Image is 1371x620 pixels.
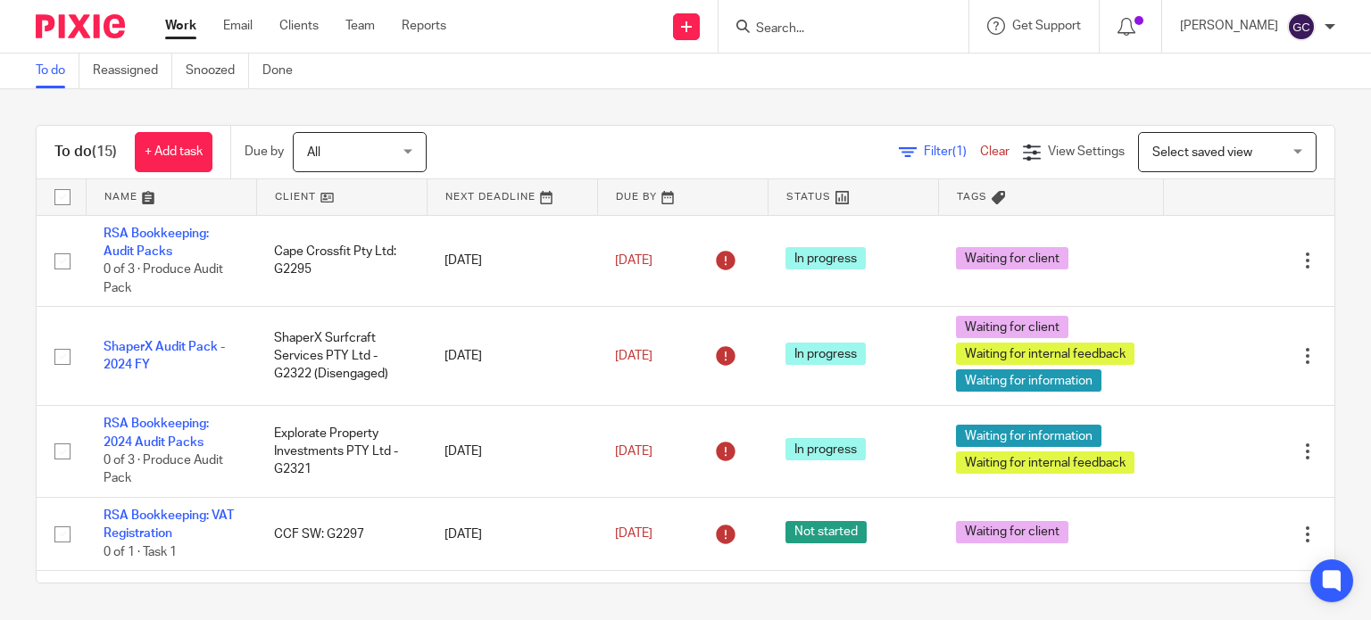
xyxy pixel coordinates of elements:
[615,350,652,362] span: [DATE]
[345,17,375,35] a: Team
[92,145,117,159] span: (15)
[36,54,79,88] a: To do
[256,307,427,406] td: ShaperX Surfcraft Services PTY Ltd - G2322 (Disengaged)
[615,527,652,540] span: [DATE]
[256,498,427,571] td: CCF SW: G2297
[1012,20,1081,32] span: Get Support
[427,498,597,571] td: [DATE]
[104,454,223,485] span: 0 of 3 · Produce Audit Pack
[165,17,196,35] a: Work
[1180,17,1278,35] p: [PERSON_NAME]
[427,406,597,498] td: [DATE]
[1287,12,1316,41] img: svg%3E
[54,143,117,161] h1: To do
[307,146,320,159] span: All
[956,369,1101,392] span: Waiting for information
[956,451,1134,474] span: Waiting for internal feedback
[104,546,177,558] span: 0 of 1 · Task 1
[104,509,234,540] a: RSA Bookkeeping: VAT Registration
[427,215,597,307] td: [DATE]
[956,425,1101,447] span: Waiting for information
[924,145,980,158] span: Filter
[186,54,249,88] a: Snoozed
[262,54,306,88] a: Done
[785,343,866,365] span: In progress
[956,247,1068,269] span: Waiting for client
[402,17,446,35] a: Reports
[952,145,967,158] span: (1)
[980,145,1010,158] a: Clear
[1048,145,1125,158] span: View Settings
[785,438,866,460] span: In progress
[957,192,987,202] span: Tags
[36,14,125,38] img: Pixie
[223,17,253,35] a: Email
[427,307,597,406] td: [DATE]
[956,521,1068,543] span: Waiting for client
[104,227,209,258] a: RSA Bookkeeping: Audit Packs
[93,54,172,88] a: Reassigned
[956,316,1068,338] span: Waiting for client
[279,17,319,35] a: Clients
[245,143,284,161] p: Due by
[615,445,652,458] span: [DATE]
[615,254,652,267] span: [DATE]
[754,21,915,37] input: Search
[256,406,427,498] td: Explorate Property Investments PTY Ltd - G2321
[256,215,427,307] td: Cape Crossfit Pty Ltd: G2295
[785,521,867,543] span: Not started
[956,343,1134,365] span: Waiting for internal feedback
[785,247,866,269] span: In progress
[1152,146,1252,159] span: Select saved view
[135,132,212,172] a: + Add task
[104,417,209,448] a: RSA Bookkeeping: 2024 Audit Packs
[104,341,225,371] a: ShaperX Audit Pack - 2024 FY
[104,263,223,294] span: 0 of 3 · Produce Audit Pack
